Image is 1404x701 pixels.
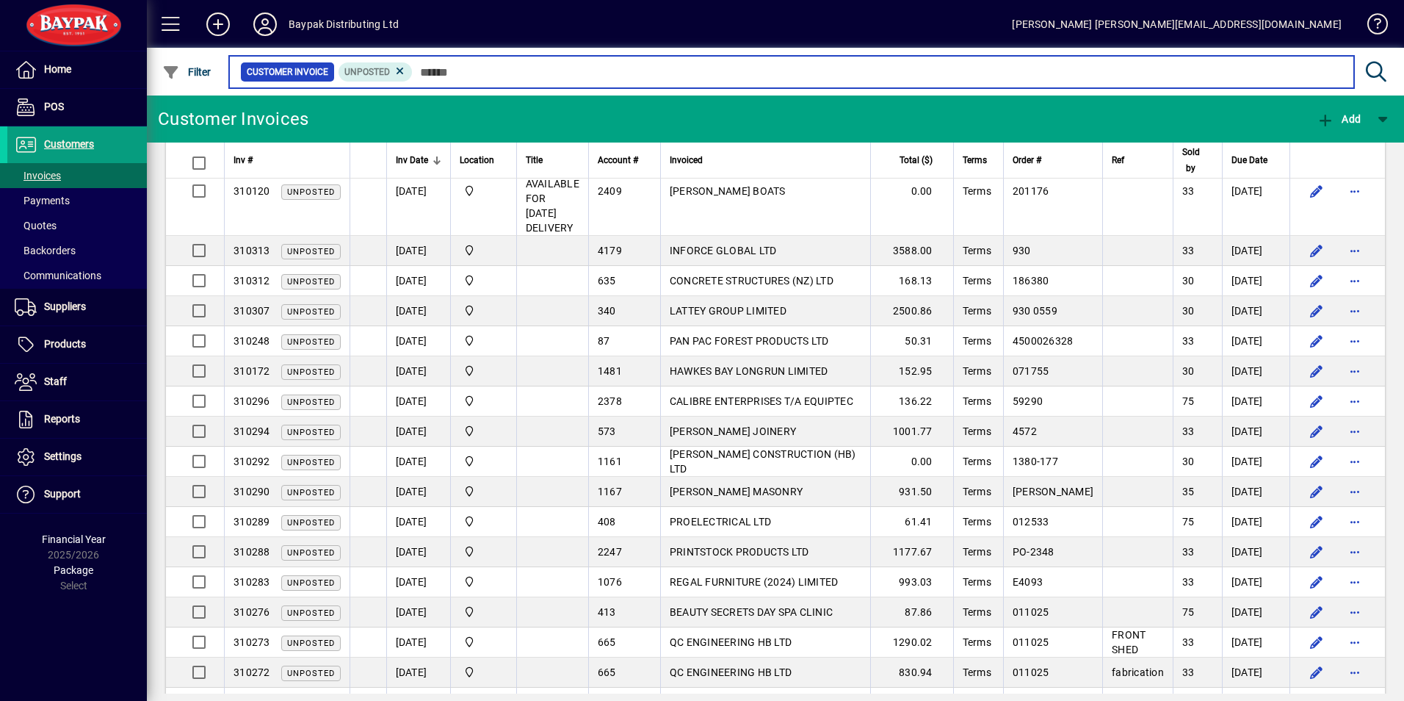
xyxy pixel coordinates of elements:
[234,152,341,168] div: Inv #
[287,639,335,648] span: Unposted
[1182,666,1195,678] span: 33
[1112,666,1164,678] span: fabrication
[460,604,507,620] span: Baypak - Onekawa
[460,514,507,530] span: Baypak - Onekawa
[670,245,777,256] span: INFORCE GLOBAL LTD
[1013,576,1043,588] span: E4093
[234,275,270,287] span: 310312
[870,567,953,597] td: 993.03
[670,576,839,588] span: REGAL FURNITURE (2024) LIMITED
[963,185,991,197] span: Terms
[870,236,953,266] td: 3588.00
[1222,356,1289,387] td: [DATE]
[1343,570,1367,594] button: More options
[670,486,803,497] span: [PERSON_NAME] MASONRY
[900,152,933,168] span: Total ($)
[386,387,450,417] td: [DATE]
[159,59,215,85] button: Filter
[880,152,946,168] div: Total ($)
[1305,510,1328,533] button: Edit
[1182,335,1195,347] span: 33
[396,152,441,168] div: Inv Date
[44,338,86,350] span: Products
[287,187,335,197] span: Unposted
[1222,567,1289,597] td: [DATE]
[1343,239,1367,262] button: More options
[598,516,616,528] span: 408
[7,238,147,263] a: Backorders
[1343,329,1367,353] button: More options
[870,296,953,326] td: 2500.86
[870,447,953,477] td: 0.00
[1013,516,1049,528] span: 012533
[670,152,861,168] div: Invoiced
[1013,456,1058,467] span: 1380-177
[1343,299,1367,323] button: More options
[963,516,991,528] span: Terms
[1343,179,1367,203] button: More options
[598,666,616,678] span: 665
[234,486,270,497] span: 310290
[1343,480,1367,503] button: More options
[870,417,953,447] td: 1001.77
[1013,185,1049,197] span: 201176
[44,413,80,425] span: Reports
[526,152,543,168] span: Title
[15,195,70,206] span: Payments
[670,666,792,678] span: QC ENGINEERING HB LTD
[386,236,450,266] td: [DATE]
[7,89,147,126] a: POS
[963,305,991,317] span: Terms
[460,303,507,319] span: Baypak - Onekawa
[1305,299,1328,323] button: Edit
[44,63,71,75] span: Home
[870,597,953,628] td: 87.86
[287,277,335,287] span: Unposted
[287,307,335,317] span: Unposted
[54,564,93,576] span: Package
[598,486,622,497] span: 1167
[598,636,616,648] span: 665
[963,636,991,648] span: Terms
[234,152,253,168] span: Inv #
[598,275,616,287] span: 635
[526,152,579,168] div: Title
[1222,447,1289,477] td: [DATE]
[1343,420,1367,443] button: More options
[1222,507,1289,537] td: [DATE]
[598,365,622,377] span: 1481
[234,576,270,588] span: 310283
[1305,630,1328,654] button: Edit
[234,546,270,558] span: 310288
[598,185,622,197] span: 2409
[460,363,507,379] span: Baypak - Onekawa
[386,356,450,387] td: [DATE]
[1182,486,1195,497] span: 35
[44,138,94,150] span: Customers
[963,456,991,467] span: Terms
[460,393,507,409] span: Baypak - Onekawa
[1182,606,1195,618] span: 75
[1343,450,1367,473] button: More options
[234,425,270,437] span: 310294
[870,537,953,567] td: 1177.67
[195,11,242,37] button: Add
[460,152,507,168] div: Location
[386,147,450,236] td: [DATE]
[1222,628,1289,658] td: [DATE]
[1182,546,1195,558] span: 33
[386,628,450,658] td: [DATE]
[870,387,953,417] td: 136.22
[670,425,796,437] span: [PERSON_NAME] JOINERY
[1222,417,1289,447] td: [DATE]
[1182,516,1195,528] span: 75
[287,548,335,558] span: Unposted
[1305,389,1328,413] button: Edit
[289,12,399,36] div: Baypak Distributing Ltd
[870,477,953,507] td: 931.50
[1182,275,1195,287] span: 30
[287,367,335,377] span: Unposted
[1305,661,1328,684] button: Edit
[460,664,507,680] span: Baypak - Onekawa
[670,516,771,528] span: PROELECTRICAL LTD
